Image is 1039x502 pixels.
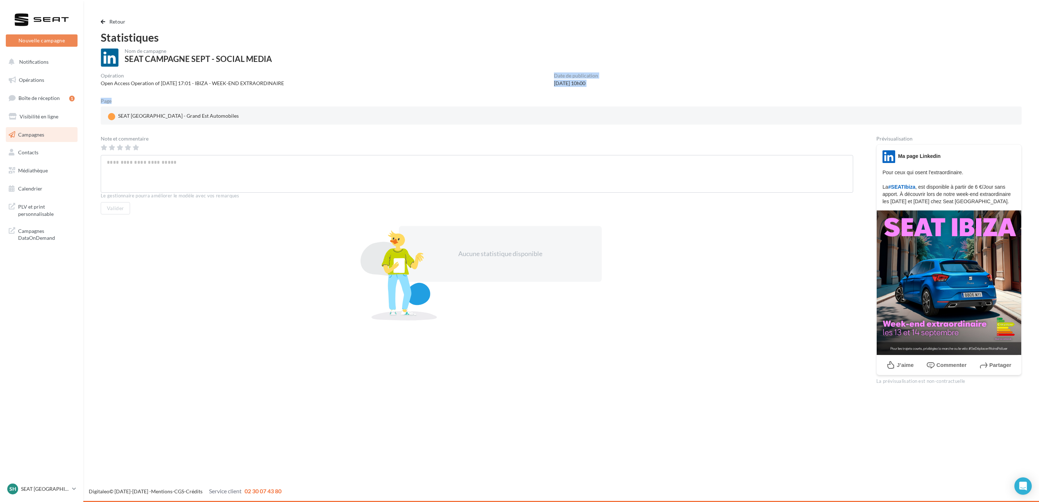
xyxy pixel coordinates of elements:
a: Boîte de réception1 [4,90,79,106]
span: Campagnes DataOnDemand [18,226,75,242]
div: Nom de campagne [125,49,272,54]
div: Open Intercom Messenger [1014,477,1032,495]
a: SH SEAT [GEOGRAPHIC_DATA] [6,482,78,496]
span: Contacts [18,149,38,155]
span: Campagnes [18,131,44,137]
div: SEAT CAMPAGNE SEPT - SOCIAL MEDIA [125,55,272,63]
span: Retour [109,18,126,25]
div: Ma page Linkedin [898,152,940,160]
button: Nouvelle campagne [6,34,78,47]
span: Opérations [19,77,44,83]
div: Prévisualisation [876,136,1022,141]
span: Service client [209,488,242,494]
a: Campagnes [4,127,79,142]
span: Partager [989,362,1011,368]
span: 02 30 07 43 80 [245,488,281,494]
div: SEAT [GEOGRAPHIC_DATA] - Grand Est Automobiles [107,111,240,122]
span: Médiathèque [18,167,48,173]
p: SEAT [GEOGRAPHIC_DATA] [21,485,69,493]
div: Note et commentaire [101,136,853,141]
p: Pour ceux qui osent l'extraordinaire. La , est disponible à partir de 6 €/Jour sans apport. À déc... [882,169,1015,205]
span: Calendrier [18,185,42,192]
a: Crédits [186,488,203,494]
div: Opération [101,73,284,78]
div: Date de publication [554,73,598,78]
a: Calendrier [4,181,79,196]
a: Digitaleo [89,488,109,494]
button: Retour [101,17,129,26]
button: Valider [101,202,130,214]
button: Notifications [4,54,76,70]
div: La prévisualisation est non-contractuelle [876,375,1022,385]
span: J’aime [897,362,914,368]
div: Le gestionnaire pourra améliorer le modèle avec vos remarques [101,193,853,199]
span: Visibilité en ligne [20,113,58,120]
div: [DATE] 10h00 [554,80,598,87]
a: Médiathèque [4,163,79,178]
span: Commenter [936,362,967,368]
span: SH [9,485,16,493]
div: Aucune statistique disponible [422,249,579,259]
span: #SEATIbiza [888,184,915,190]
div: Statistiques [101,32,1022,43]
a: Campagnes DataOnDemand [4,223,79,244]
img: IBIZA_camera_1x1.jpg [877,210,1021,355]
a: Opérations [4,72,79,88]
div: Page [101,99,117,104]
a: Mentions [151,488,172,494]
span: Notifications [19,59,49,65]
a: Visibilité en ligne [4,109,79,124]
span: Boîte de réception [18,95,60,101]
a: CGS [174,488,184,494]
div: 1 [69,96,75,101]
a: PLV et print personnalisable [4,199,79,220]
div: Open Access Operation of [DATE] 17:01 - IBIZA - WEEK-END EXTRAORDINAIRE [101,80,284,87]
span: © [DATE]-[DATE] - - - [89,488,281,494]
span: PLV et print personnalisable [18,202,75,217]
a: Contacts [4,145,79,160]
